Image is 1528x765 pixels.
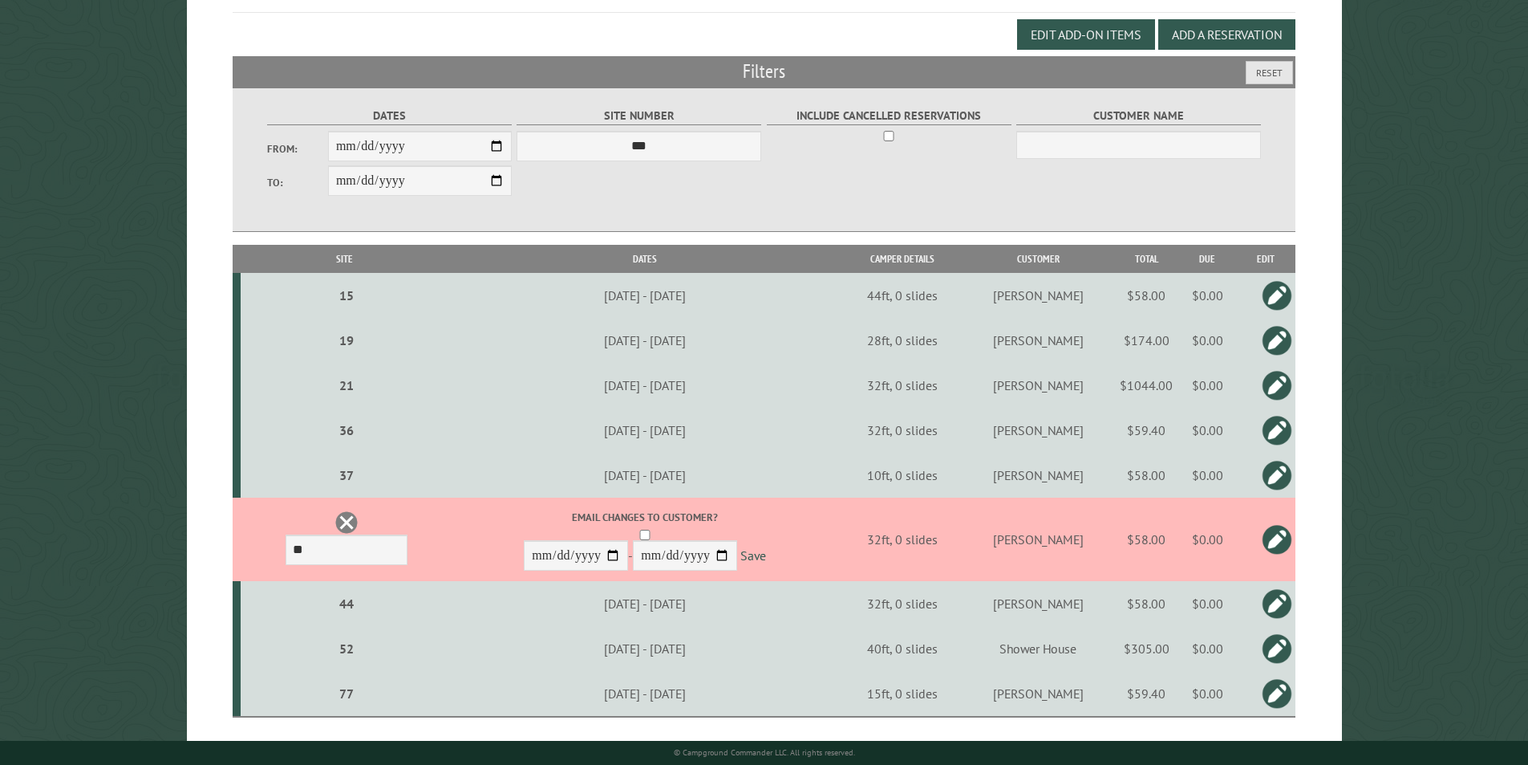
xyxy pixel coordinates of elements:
[963,273,1115,318] td: [PERSON_NAME]
[247,641,446,657] div: 52
[963,498,1115,581] td: [PERSON_NAME]
[247,596,446,612] div: 44
[1114,318,1178,363] td: $174.00
[451,422,839,438] div: [DATE] - [DATE]
[841,318,962,363] td: 28ft, 0 slides
[740,548,766,564] a: Save
[451,467,839,483] div: [DATE] - [DATE]
[247,686,446,702] div: 77
[841,408,962,453] td: 32ft, 0 slides
[1178,453,1236,498] td: $0.00
[1178,498,1236,581] td: $0.00
[841,453,962,498] td: 10ft, 0 slides
[451,510,839,525] label: Email changes to customer?
[963,581,1115,626] td: [PERSON_NAME]
[233,56,1296,87] h2: Filters
[1178,408,1236,453] td: $0.00
[1114,498,1178,581] td: $58.00
[267,141,328,157] label: From:
[963,671,1115,717] td: [PERSON_NAME]
[1114,273,1178,318] td: $58.00
[451,510,839,575] div: -
[241,245,448,273] th: Site
[247,332,446,348] div: 19
[1178,581,1236,626] td: $0.00
[1016,107,1261,125] label: Customer Name
[451,287,839,303] div: [DATE] - [DATE]
[963,453,1115,498] td: [PERSON_NAME]
[451,332,839,348] div: [DATE] - [DATE]
[1178,626,1236,671] td: $0.00
[1114,581,1178,626] td: $58.00
[267,107,512,125] label: Dates
[963,245,1115,273] th: Customer
[963,626,1115,671] td: Shower House
[1178,363,1236,408] td: $0.00
[767,107,1011,125] label: Include Cancelled Reservations
[674,747,855,758] small: © Campground Commander LLC. All rights reserved.
[841,363,962,408] td: 32ft, 0 slides
[247,422,446,438] div: 36
[1114,245,1178,273] th: Total
[448,245,841,273] th: Dates
[841,581,962,626] td: 32ft, 0 slides
[1178,318,1236,363] td: $0.00
[1237,245,1296,273] th: Edit
[841,671,962,717] td: 15ft, 0 slides
[247,287,446,303] div: 15
[841,498,962,581] td: 32ft, 0 slides
[841,273,962,318] td: 44ft, 0 slides
[963,408,1115,453] td: [PERSON_NAME]
[1114,408,1178,453] td: $59.40
[451,377,839,393] div: [DATE] - [DATE]
[841,626,962,671] td: 40ft, 0 slides
[1178,671,1236,717] td: $0.00
[1114,363,1178,408] td: $1044.00
[334,511,359,535] a: Delete this reservation
[841,245,962,273] th: Camper Details
[247,467,446,483] div: 37
[267,175,328,190] label: To:
[1178,273,1236,318] td: $0.00
[963,363,1115,408] td: [PERSON_NAME]
[451,641,839,657] div: [DATE] - [DATE]
[1114,626,1178,671] td: $305.00
[1114,453,1178,498] td: $58.00
[1158,19,1295,50] button: Add a Reservation
[1246,61,1293,84] button: Reset
[1017,19,1155,50] button: Edit Add-on Items
[517,107,761,125] label: Site Number
[963,318,1115,363] td: [PERSON_NAME]
[1178,245,1236,273] th: Due
[247,377,446,393] div: 21
[1114,671,1178,717] td: $59.40
[451,686,839,702] div: [DATE] - [DATE]
[451,596,839,612] div: [DATE] - [DATE]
